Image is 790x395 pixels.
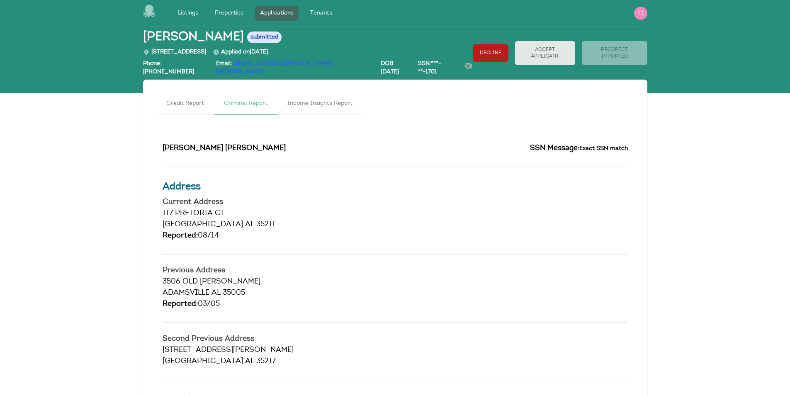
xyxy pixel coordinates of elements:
div: Email: [216,60,374,76]
button: Decline [473,44,508,62]
span: [GEOGRAPHIC_DATA] [163,358,243,365]
span: [PERSON_NAME] [143,30,244,45]
span: [STREET_ADDRESS] [143,49,206,55]
a: Credit Report [156,93,214,115]
a: Criminal Report [214,93,277,115]
span: Reported: [163,300,198,308]
h4: Second Previous Address [163,335,628,343]
span: 35211 [256,221,275,228]
a: Listings [173,6,203,21]
div: DOB: [DATE] [381,60,411,76]
a: Applications [255,6,299,21]
small: Exact SSN match [579,145,628,152]
span: [GEOGRAPHIC_DATA] [163,221,243,228]
a: [EMAIL_ADDRESS][PERSON_NAME][DOMAIN_NAME] [216,61,333,75]
span: AL [245,221,254,228]
span: [STREET_ADDRESS][PERSON_NAME] [163,347,294,354]
a: Income Insights Report [277,93,362,115]
span: submitted [247,32,282,43]
span: 117 PRETORIA CI [163,210,224,217]
button: Accept Applicant [515,41,575,65]
h4: Current Address [163,199,628,206]
span: 35217 [256,358,276,365]
a: Tenants [305,6,337,21]
span: AL [211,289,221,297]
h2: [PERSON_NAME] [PERSON_NAME] [163,143,389,154]
span: 3506 OLD [PERSON_NAME] [163,278,260,286]
span: AL [245,358,254,365]
h4: Previous Address [163,267,628,274]
div: Phone: [PHONE_NUMBER] [143,60,209,76]
div: 03/05 [163,299,628,310]
h3: Address [163,179,628,194]
nav: Tabs [156,93,634,115]
a: Properties [210,6,248,21]
span: Applied on [DATE] [213,49,268,55]
span: ADAMSVILLE [163,289,209,297]
span: Reported: [163,232,198,240]
span: SSN Message: [530,145,579,152]
span: 35005 [223,289,245,297]
div: 08/14 [163,230,628,242]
